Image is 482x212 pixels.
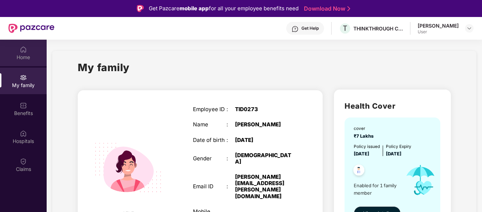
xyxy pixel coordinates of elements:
[235,137,294,143] div: [DATE]
[466,25,472,31] img: svg+xml;base64,PHN2ZyBpZD0iRHJvcGRvd24tMzJ4MzIiIHhtbG5zPSJodHRwOi8vd3d3LnczLm9yZy8yMDAwL3N2ZyIgd2...
[400,157,441,202] img: icon
[292,25,299,33] img: svg+xml;base64,PHN2ZyBpZD0iSGVscC0zMngzMiIgeG1sbnM9Imh0dHA6Ly93d3cudzMub3JnLzIwMDAvc3ZnIiB3aWR0aD...
[354,151,369,156] span: [DATE]
[86,125,170,210] img: svg+xml;base64,PHN2ZyB4bWxucz0iaHR0cDovL3d3dy53My5vcmcvMjAwMC9zdmciIHdpZHRoPSIyMjQiIGhlaWdodD0iMT...
[386,143,411,150] div: Policy Expiry
[149,4,299,13] div: Get Pazcare for all your employee benefits need
[20,158,27,165] img: svg+xml;base64,PHN2ZyBpZD0iQ2xhaW0iIHhtbG5zPSJodHRwOi8vd3d3LnczLm9yZy8yMDAwL3N2ZyIgd2lkdGg9IjIwIi...
[227,155,235,162] div: :
[386,151,401,156] span: [DATE]
[343,24,347,33] span: T
[301,25,319,31] div: Get Help
[193,155,227,162] div: Gender
[137,5,144,12] img: Logo
[354,182,400,196] span: Enabled for 1 family member
[193,121,227,128] div: Name
[235,106,294,113] div: TID0273
[350,162,368,180] img: svg+xml;base64,PHN2ZyB4bWxucz0iaHR0cDovL3d3dy53My5vcmcvMjAwMC9zdmciIHdpZHRoPSI0OC45NDMiIGhlaWdodD...
[345,100,440,112] h2: Health Cover
[8,24,54,33] img: New Pazcare Logo
[193,137,227,143] div: Date of birth
[347,5,350,12] img: Stroke
[20,130,27,137] img: svg+xml;base64,PHN2ZyBpZD0iSG9zcGl0YWxzIiB4bWxucz0iaHR0cDovL3d3dy53My5vcmcvMjAwMC9zdmciIHdpZHRoPS...
[235,174,294,200] div: [PERSON_NAME][EMAIL_ADDRESS][PERSON_NAME][DOMAIN_NAME]
[20,46,27,53] img: svg+xml;base64,PHN2ZyBpZD0iSG9tZSIgeG1sbnM9Imh0dHA6Ly93d3cudzMub3JnLzIwMDAvc3ZnIiB3aWR0aD0iMjAiIG...
[180,5,209,12] strong: mobile app
[354,133,376,139] span: ₹7 Lakhs
[304,5,348,12] a: Download Now
[78,59,130,75] h1: My family
[227,137,235,143] div: :
[193,106,227,113] div: Employee ID
[235,121,294,128] div: [PERSON_NAME]
[20,102,27,109] img: svg+xml;base64,PHN2ZyBpZD0iQmVuZWZpdHMiIHhtbG5zPSJodHRwOi8vd3d3LnczLm9yZy8yMDAwL3N2ZyIgd2lkdGg9Ij...
[227,106,235,113] div: :
[418,22,459,29] div: [PERSON_NAME]
[354,125,376,132] div: cover
[227,121,235,128] div: :
[418,29,459,35] div: User
[20,74,27,81] img: svg+xml;base64,PHN2ZyB3aWR0aD0iMjAiIGhlaWdodD0iMjAiIHZpZXdCb3g9IjAgMCAyMCAyMCIgZmlsbD0ibm9uZSIgeG...
[235,152,294,165] div: [DEMOGRAPHIC_DATA]
[227,183,235,190] div: :
[193,183,227,190] div: Email ID
[353,25,403,32] div: THINKTHROUGH CONSULTING PRIVATE LIMITED
[354,143,380,150] div: Policy issued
